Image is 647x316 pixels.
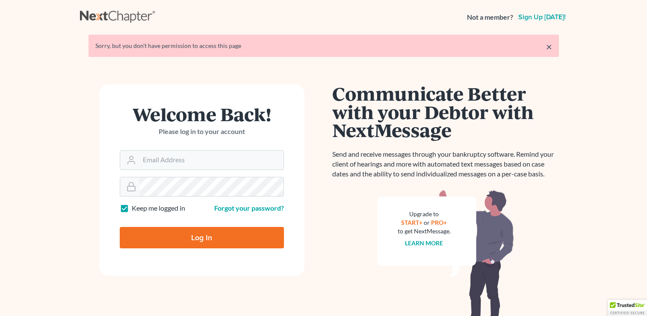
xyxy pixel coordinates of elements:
input: Email Address [139,151,284,170]
p: Send and receive messages through your bankruptcy software. Remind your client of hearings and mo... [332,149,559,179]
div: to get NextMessage. [398,227,451,236]
div: Sorry, but you don't have permission to access this page [95,42,552,50]
strong: Not a member? [467,12,513,22]
a: Learn more [405,239,443,247]
a: START+ [401,219,422,226]
p: Please log in to your account [120,127,284,137]
h1: Welcome Back! [120,105,284,123]
a: Forgot your password? [214,204,284,212]
span: or [424,219,430,226]
h1: Communicate Better with your Debtor with NextMessage [332,84,559,139]
a: Sign up [DATE]! [517,14,567,21]
input: Log In [120,227,284,248]
label: Keep me logged in [132,203,185,213]
div: Upgrade to [398,210,451,218]
a: PRO+ [431,219,447,226]
div: TrustedSite Certified [608,300,647,316]
a: × [546,42,552,52]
